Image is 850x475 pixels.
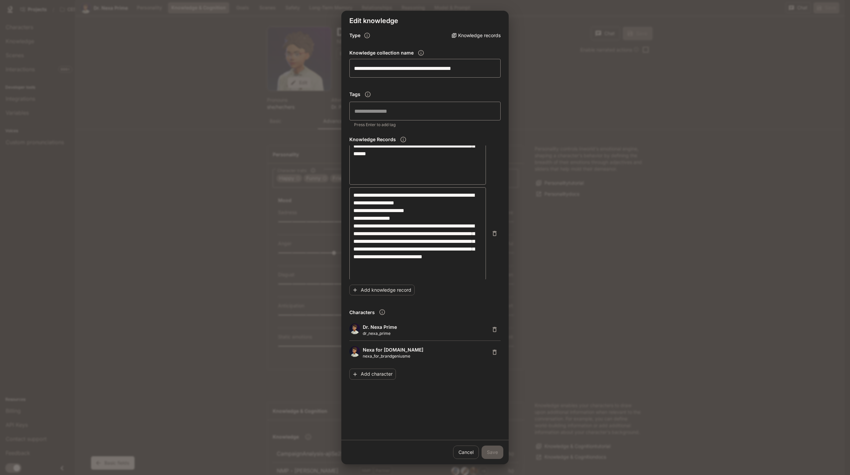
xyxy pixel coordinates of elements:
[363,353,423,359] p: nexa_for_brandgeniusme
[349,136,396,143] h6: Knowledge Records
[363,323,397,330] p: Dr. Nexa Prime
[349,91,360,98] h6: Tags
[349,32,360,39] h6: Type
[349,346,360,357] img: Nexa for BrandGenius.me
[349,323,360,334] img: Dr. Nexa Prime
[458,32,501,39] p: Knowledge records
[354,121,496,128] p: Press Enter to add tag
[349,309,375,316] p: Characters
[349,50,414,56] h6: Knowledge collection name
[349,369,396,380] button: Add character
[349,285,415,296] button: Add knowledge record
[363,330,397,337] p: dr_nexa_prime
[363,346,423,353] p: Nexa for [DOMAIN_NAME]
[489,323,501,338] span: Delete
[341,11,509,31] h2: Edit knowledge
[453,446,479,459] a: Cancel
[489,346,501,361] span: Delete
